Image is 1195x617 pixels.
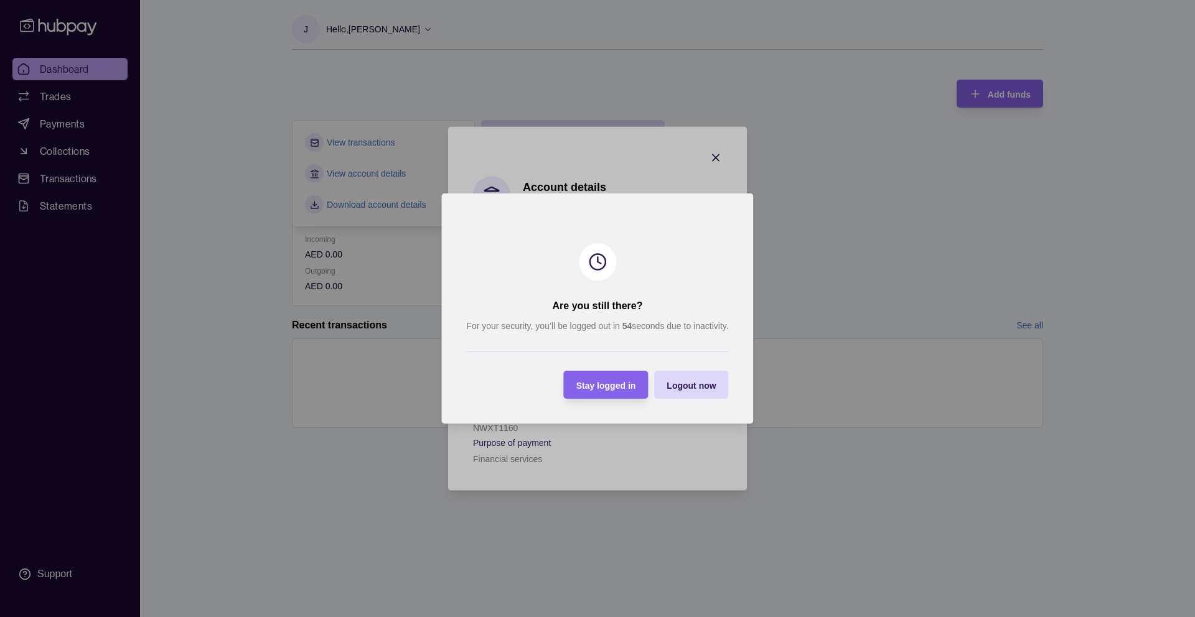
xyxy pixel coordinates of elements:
span: Stay logged in [576,381,636,391]
strong: 54 [622,321,632,331]
button: Stay logged in [564,371,649,399]
p: For your security, you’ll be logged out in seconds due to inactivity. [466,319,728,333]
span: Logout now [667,381,716,391]
h2: Are you still there? [553,299,643,313]
button: Logout now [654,371,728,399]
